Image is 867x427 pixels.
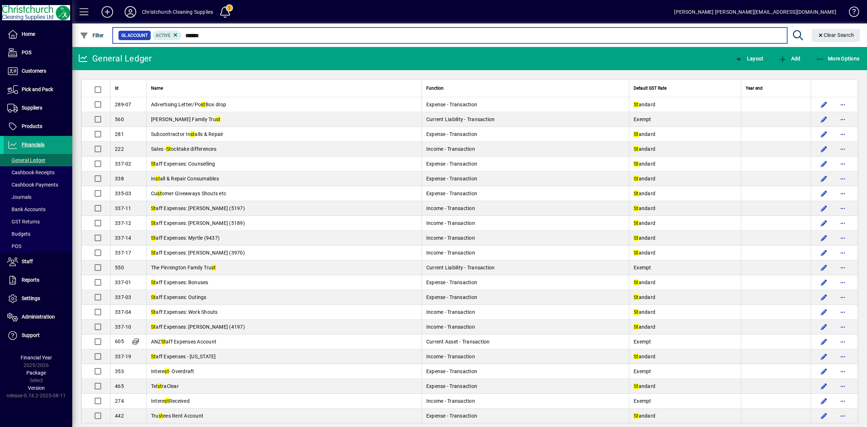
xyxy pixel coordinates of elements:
span: Expense - Transaction [426,413,477,419]
span: 337-14 [115,235,131,241]
button: Add [777,52,802,65]
span: Expense - Transaction [426,176,477,182]
button: More options [837,366,849,377]
span: Income - Transaction [426,354,475,359]
button: Edit [818,202,830,214]
span: Exempt [634,116,651,122]
a: Cashbook Payments [4,179,72,191]
button: Edit [818,217,830,229]
span: andard [634,235,655,241]
span: Cu omer Giveaways Shouts etc [151,191,226,196]
span: aff Expenses: [PERSON_NAME] (4197) [151,324,245,330]
button: Edit [818,366,830,377]
em: St [634,309,639,315]
span: andard [634,309,655,315]
span: Expense - Transaction [426,294,477,300]
span: Budgets [7,231,30,237]
div: Id [115,84,142,92]
em: St [634,383,639,389]
div: General Ledger [78,53,152,64]
span: Function [426,84,444,92]
span: Expense - Transaction [426,161,477,167]
em: St [161,339,166,345]
button: Edit [818,99,830,110]
button: More Options [814,52,862,65]
em: st [155,176,160,182]
span: Subcontractor In alls & Repair [151,131,224,137]
span: andard [634,250,655,256]
span: andard [634,191,655,196]
span: Exempt [634,265,651,270]
a: General Ledger [4,154,72,166]
span: Expense - Transaction [426,131,477,137]
span: 337-04 [115,309,131,315]
span: POS [22,50,31,55]
span: 337-17 [115,250,131,256]
em: st [216,116,221,122]
button: Edit [818,277,830,288]
a: GST Returns [4,215,72,228]
span: Id [115,84,118,92]
em: St [634,235,639,241]
span: Bank Accounts [7,206,46,212]
span: andard [634,161,655,167]
span: Expense - Transaction [426,383,477,389]
span: aff Expenses: [PERSON_NAME] (5189) [151,220,245,226]
button: More options [837,410,849,422]
span: Add [778,56,800,61]
span: 550 [115,265,124,270]
span: 337-01 [115,279,131,285]
span: Exempt [634,339,651,345]
button: Add [96,5,119,18]
span: 560 [115,116,124,122]
span: Income - Transaction [426,398,475,404]
em: st [157,191,162,196]
span: aff Expenses: [PERSON_NAME] (3970) [151,250,245,256]
button: More options [837,277,849,288]
span: andard [634,354,655,359]
button: Edit [818,336,830,347]
span: andard [634,294,655,300]
span: 605 [115,338,124,344]
span: andard [634,176,655,182]
span: aff Expenses - [US_STATE] [151,354,216,359]
em: St [634,250,639,256]
em: St [166,146,171,152]
em: st [190,131,195,137]
a: Budgets [4,228,72,240]
button: Edit [818,321,830,333]
span: andard [634,279,655,285]
button: Edit [818,173,830,184]
span: aff Expenses: [PERSON_NAME] (5197) [151,205,245,211]
em: St [634,205,639,211]
span: Exempt [634,398,651,404]
span: Version [28,385,45,391]
button: More options [837,114,849,125]
span: 281 [115,131,124,137]
button: More options [837,291,849,303]
span: 337-11 [115,205,131,211]
em: St [634,294,639,300]
span: POS [7,243,21,249]
span: Intere - Overdraft [151,368,194,374]
span: GL Account [121,32,148,39]
em: St [634,279,639,285]
button: Edit [818,410,830,422]
span: Income - Transaction [426,309,475,315]
button: More options [837,143,849,155]
button: More options [837,99,849,110]
button: Layout [733,52,765,65]
button: Edit [818,143,830,155]
span: Administration [22,314,55,320]
button: Edit [818,247,830,259]
em: St [151,354,156,359]
span: andard [634,131,655,137]
span: 465 [115,383,124,389]
span: Filter [80,33,104,38]
button: Edit [818,128,830,140]
span: Expense - Transaction [426,368,477,374]
span: In all & Repair Consumables [151,176,219,182]
span: Customers [22,68,46,74]
button: Profile [119,5,142,18]
button: Edit [818,291,830,303]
